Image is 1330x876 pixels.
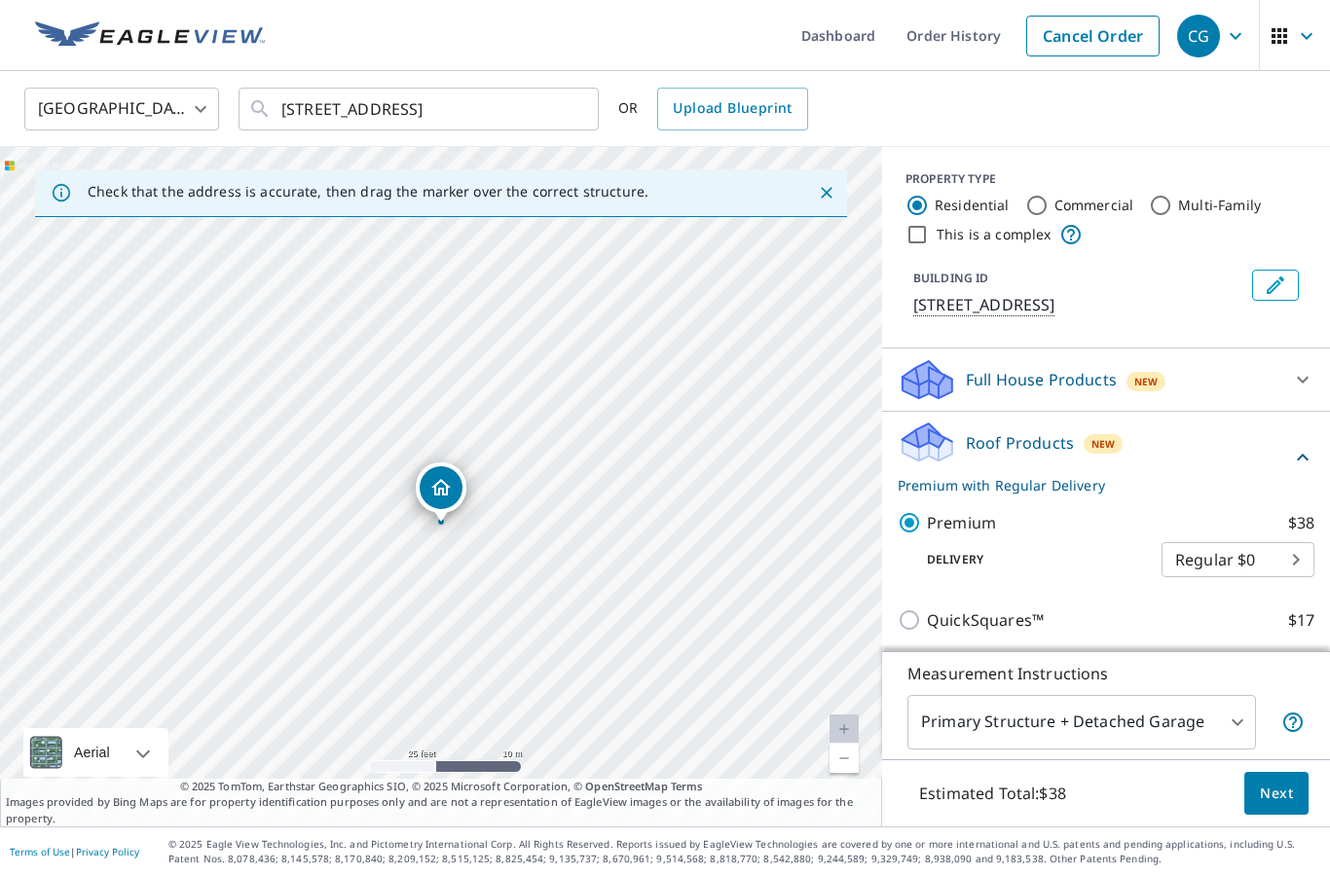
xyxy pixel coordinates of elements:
label: Commercial [1054,196,1134,215]
p: Full House Products [966,368,1117,391]
p: Premium [927,511,996,534]
p: $17 [1288,608,1314,632]
a: Upload Blueprint [657,88,807,130]
p: Check that the address is accurate, then drag the marker over the correct structure. [88,183,648,201]
div: OR [618,88,808,130]
p: $38 [1288,511,1314,534]
a: Current Level 20, Zoom Out [830,744,859,773]
div: Roof ProductsNewPremium with Regular Delivery [898,420,1314,495]
p: | [10,846,139,858]
p: Delivery [898,551,1162,568]
span: New [1134,374,1158,389]
div: Full House ProductsNew [898,356,1314,403]
button: Edit building 1 [1252,270,1299,301]
span: Upload Blueprint [673,96,792,121]
div: Dropped pin, building 1, Residential property, 326 W 1st Ave Columbus, OH 43201 [416,462,466,523]
span: © 2025 TomTom, Earthstar Geographics SIO, © 2025 Microsoft Corporation, © [180,779,703,795]
span: Next [1260,782,1293,806]
a: Privacy Policy [76,845,139,858]
p: Roof Products [966,431,1074,455]
div: CG [1177,15,1220,57]
a: Cancel Order [1026,16,1160,56]
p: BUILDING ID [913,270,988,286]
label: Residential [935,196,1010,215]
input: Search by address or latitude-longitude [281,82,559,136]
img: EV Logo [35,21,265,51]
p: © 2025 Eagle View Technologies, Inc. and Pictometry International Corp. All Rights Reserved. Repo... [168,837,1320,866]
a: Current Level 20, Zoom In Disabled [830,714,859,744]
button: Close [814,180,839,205]
div: [GEOGRAPHIC_DATA] [24,82,219,136]
div: Primary Structure + Detached Garage [907,695,1256,749]
a: OpenStreetMap [585,779,667,793]
label: This is a complex [937,225,1052,244]
button: Next [1244,772,1309,816]
p: QuickSquares™ [927,608,1044,632]
p: Estimated Total: $38 [904,772,1082,815]
p: Measurement Instructions [907,662,1305,685]
a: Terms of Use [10,845,70,858]
div: PROPERTY TYPE [905,170,1307,188]
div: Aerial [23,728,168,777]
p: Premium with Regular Delivery [898,475,1291,495]
label: Multi-Family [1178,196,1261,215]
div: Regular $0 [1162,532,1314,587]
span: Your report will include the primary structure and a detached garage if one exists. [1281,711,1305,734]
span: New [1091,436,1115,452]
a: Terms [671,779,703,793]
div: Aerial [68,728,116,777]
